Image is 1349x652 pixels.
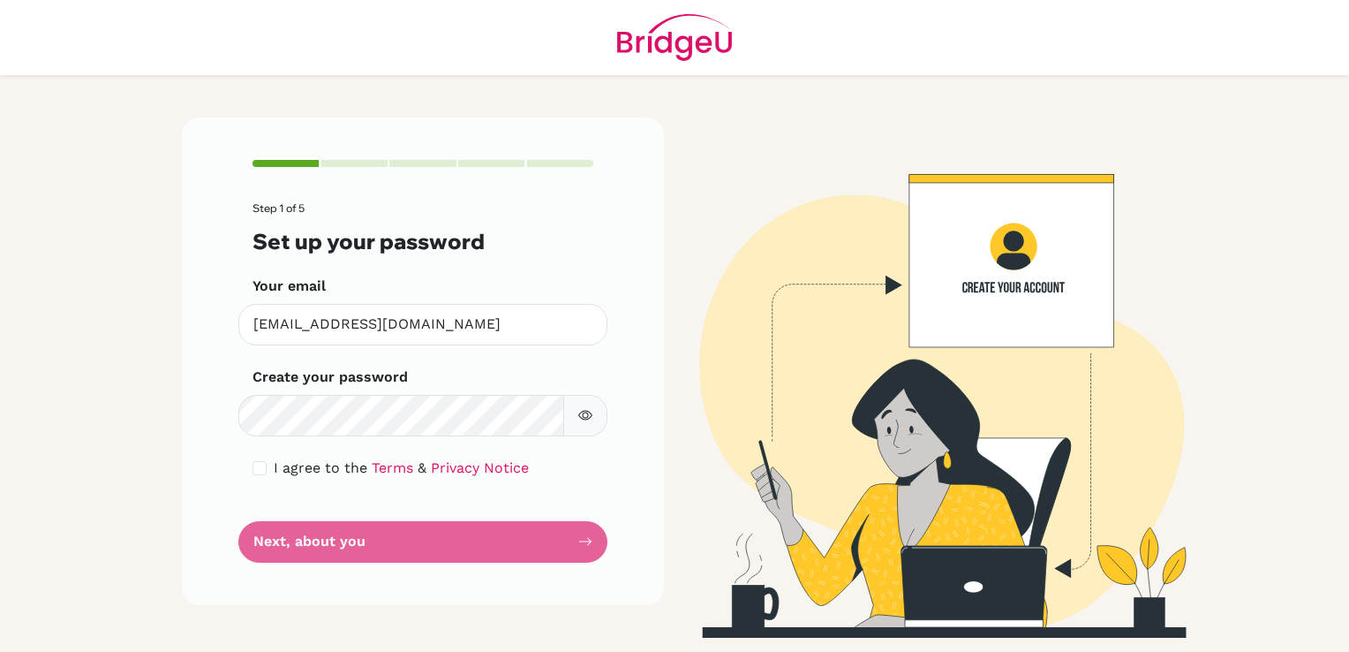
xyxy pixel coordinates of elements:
h3: Set up your password [252,229,593,254]
span: I agree to the [274,459,367,476]
label: Create your password [252,367,408,388]
span: Step 1 of 5 [252,201,305,215]
span: & [418,459,426,476]
label: Your email [252,276,326,297]
a: Terms [372,459,413,476]
a: Privacy Notice [431,459,529,476]
input: Insert your email* [238,304,607,345]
